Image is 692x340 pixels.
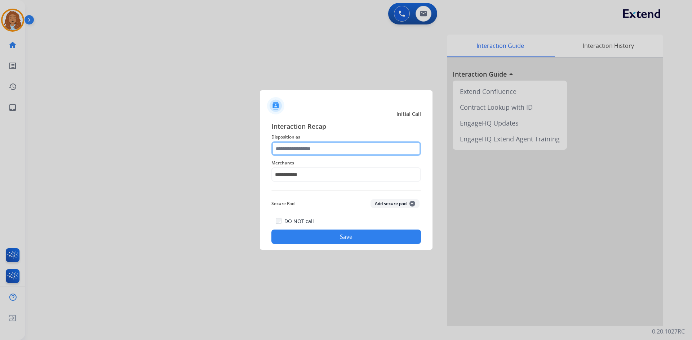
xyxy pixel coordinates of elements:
[271,159,421,167] span: Merchants
[284,218,314,225] label: DO NOT call
[371,199,420,208] button: Add secure pad+
[396,110,421,118] span: Initial Call
[271,230,421,244] button: Save
[267,97,284,114] img: contactIcon
[652,327,685,336] p: 0.20.1027RC
[271,133,421,141] span: Disposition as
[271,121,421,133] span: Interaction Recap
[271,199,294,208] span: Secure Pad
[409,201,415,207] span: +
